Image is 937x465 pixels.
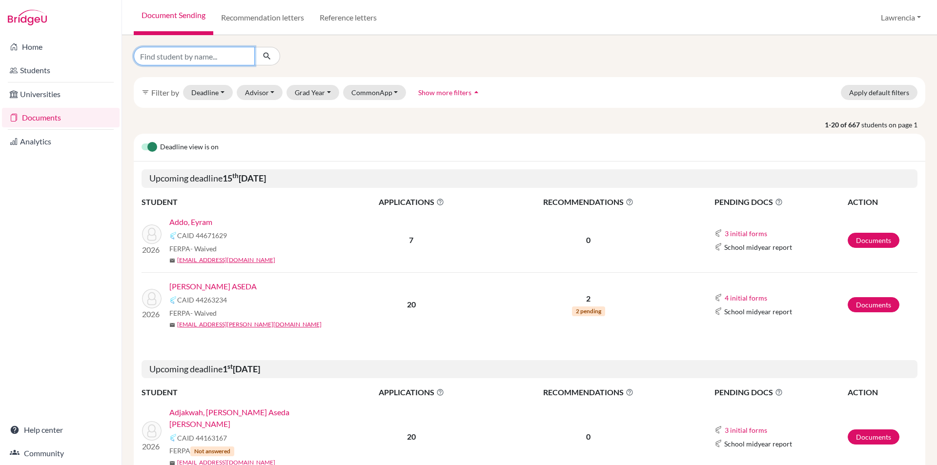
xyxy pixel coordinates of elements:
a: Documents [848,297,899,312]
p: 0 [487,234,691,246]
a: Documents [848,429,899,445]
span: PENDING DOCS [714,196,847,208]
input: Find student by name... [134,47,255,65]
b: 20 [407,300,416,309]
span: Deadline view is on [160,142,219,153]
i: filter_list [142,88,149,96]
img: Common App logo [169,296,177,304]
button: Advisor [237,85,283,100]
th: ACTION [847,386,917,399]
a: Universities [2,84,120,104]
span: - Waived [190,244,217,253]
button: CommonApp [343,85,407,100]
button: Grad Year [286,85,339,100]
th: STUDENT [142,196,337,208]
span: mail [169,322,175,328]
span: CAID 44263234 [177,295,227,305]
p: 2026 [142,244,162,256]
a: Home [2,37,120,57]
a: Addo, Eyram [169,216,212,228]
h5: Upcoming deadline [142,360,917,379]
span: students on page 1 [861,120,925,130]
span: CAID 44671629 [177,230,227,241]
b: 20 [407,432,416,441]
span: RECOMMENDATIONS [487,196,691,208]
span: School midyear report [724,439,792,449]
img: Common App logo [714,294,722,302]
img: Addo, Eyram [142,224,162,244]
button: 3 initial forms [724,228,768,239]
span: 2 pending [572,306,605,316]
th: ACTION [847,196,917,208]
img: Common App logo [714,243,722,251]
p: 0 [487,431,691,443]
p: 2026 [142,441,162,452]
a: Students [2,61,120,80]
a: Community [2,444,120,463]
span: RECOMMENDATIONS [487,386,691,398]
h5: Upcoming deadline [142,169,917,188]
b: 15 [DATE] [223,173,266,183]
th: STUDENT [142,386,337,399]
img: Common App logo [714,307,722,315]
span: School midyear report [724,242,792,252]
a: [EMAIL_ADDRESS][PERSON_NAME][DOMAIN_NAME] [177,320,322,329]
button: Apply default filters [841,85,917,100]
span: APPLICATIONS [337,386,486,398]
span: Show more filters [418,88,471,97]
button: 4 initial forms [724,292,768,303]
button: Lawrencia [876,8,925,27]
span: Not answered [190,446,234,456]
p: 2026 [142,308,162,320]
img: Common App logo [169,232,177,240]
span: FERPA [169,243,217,254]
span: CAID 44163167 [177,433,227,443]
span: PENDING DOCS [714,386,847,398]
p: 2 [487,293,691,304]
a: Adjakwah, [PERSON_NAME] Aseda [PERSON_NAME] [169,406,344,430]
img: Common App logo [169,434,177,442]
a: Analytics [2,132,120,151]
span: Filter by [151,88,179,97]
sup: st [227,363,233,370]
b: 7 [409,235,413,244]
button: Deadline [183,85,233,100]
img: Bridge-U [8,10,47,25]
b: 1 [DATE] [223,364,260,374]
span: APPLICATIONS [337,196,486,208]
a: Documents [2,108,120,127]
span: mail [169,258,175,263]
sup: th [232,172,239,180]
span: FERPA [169,308,217,318]
span: - Waived [190,309,217,317]
span: FERPA [169,445,234,456]
a: Help center [2,420,120,440]
button: Show more filtersarrow_drop_up [410,85,489,100]
button: 3 initial forms [724,425,768,436]
span: School midyear report [724,306,792,317]
img: Common App logo [714,229,722,237]
i: arrow_drop_up [471,87,481,97]
a: Documents [848,233,899,248]
img: Common App logo [714,426,722,434]
img: Common App logo [714,440,722,447]
a: [PERSON_NAME] ASEDA [169,281,257,292]
a: [EMAIL_ADDRESS][DOMAIN_NAME] [177,256,275,264]
img: Adjakwah, Humphrey Aseda Owusu [142,421,162,441]
strong: 1-20 of 667 [825,120,861,130]
img: AGYEPONG, KWAKU ASEDA [142,289,162,308]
